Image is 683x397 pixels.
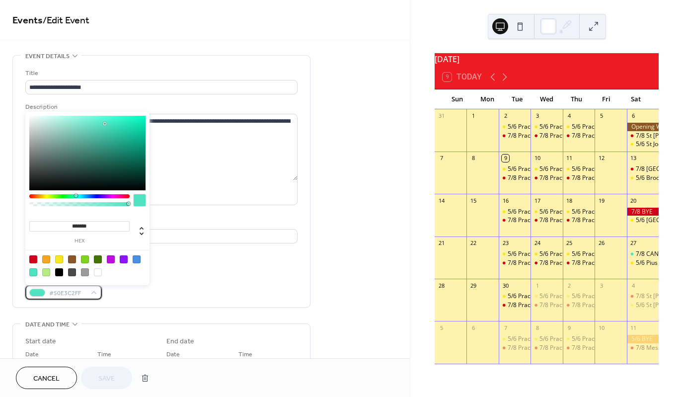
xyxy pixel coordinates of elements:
[533,324,541,331] div: 8
[508,292,559,301] div: 5/6 Practice 5-6:30
[572,259,615,267] div: 7/8 Practice 5-7
[531,208,562,216] div: 5/6 Practice 5-6:30
[55,255,63,263] div: #F8E71C
[627,250,659,258] div: 7/8 CANCELED-see note
[499,123,531,131] div: 5/6 Practice 5-6:30
[627,216,659,225] div: 5/6 Lake Country Lutheran (white) AWAY 12.15
[598,324,605,331] div: 10
[539,259,583,267] div: 7/8 Practice 5-7
[627,259,659,267] div: 5/6 Pius AWAY 10:45
[591,89,621,109] div: Fri
[539,174,583,182] div: 7/8 Practice 5-7
[499,165,531,173] div: 5/6 Practice 5-6:30
[627,174,659,182] div: 5/6 Brookfield Academy AWAY 10:45
[94,268,102,276] div: #FFFFFF
[508,250,559,258] div: 5/6 Practice 5-6:30
[25,102,296,112] div: Description
[572,292,623,301] div: 5/6 Practice 5-6:30
[533,112,541,120] div: 3
[563,259,595,267] div: 7/8 Practice 5-7
[238,349,252,360] span: Time
[469,239,477,247] div: 22
[435,53,659,65] div: [DATE]
[502,197,509,204] div: 16
[438,282,445,289] div: 28
[566,282,573,289] div: 2
[25,319,70,330] span: Date and time
[499,301,531,310] div: 7/8 Practice 5-7
[572,216,615,225] div: 7/8 Practice 5-7
[572,250,623,258] div: 5/6 Practice 5-6:30
[499,216,531,225] div: 7/8 Practice 5-7
[572,344,615,352] div: 7/8 Practice 5-7
[572,123,623,131] div: 5/6 Practice 5-6:30
[572,132,615,140] div: 7/8 Practice 5-7
[563,132,595,140] div: 7/8 Practice 5-7
[627,292,659,301] div: 7/8 St Francis HOME 9:00
[563,301,595,310] div: 7/8 Practice 5-7
[469,112,477,120] div: 1
[107,255,115,263] div: #BD10E0
[531,301,562,310] div: 7/8 Practice 5-7
[566,324,573,331] div: 9
[81,268,89,276] div: #9B9B9B
[539,216,583,225] div: 7/8 Practice 5-7
[539,292,591,301] div: 5/6 Practice 5-6:30
[508,301,551,310] div: 7/8 Practice 5-7
[627,140,659,149] div: 5/6 St Joe's HOME 10:45
[42,255,50,263] div: #F5A623
[29,238,130,244] label: hex
[532,89,562,109] div: Wed
[598,155,605,162] div: 12
[533,239,541,247] div: 24
[94,255,102,263] div: #417505
[572,301,615,310] div: 7/8 Practice 5-7
[12,11,43,30] a: Events
[563,292,595,301] div: 5/6 Practice 5-6:30
[508,344,551,352] div: 7/8 Practice 5-7
[16,367,77,389] button: Cancel
[499,174,531,182] div: 7/8 Practice 5-7
[438,239,445,247] div: 21
[508,165,559,173] div: 5/6 Practice 5-6:30
[499,132,531,140] div: 7/8 Practice 5-7
[630,197,637,204] div: 20
[49,288,86,299] span: #50E3C2FF
[630,155,637,162] div: 13
[627,123,659,131] div: Opening Weekend
[563,344,595,352] div: 7/8 Practice 5-7
[539,123,591,131] div: 5/6 Practice 5-6:30
[502,282,509,289] div: 30
[572,174,615,182] div: 7/8 Practice 5-7
[68,255,76,263] div: #8B572A
[43,11,89,30] span: / Edit Event
[81,255,89,263] div: #7ED321
[533,197,541,204] div: 17
[25,349,39,360] span: Date
[502,89,532,109] div: Tue
[539,344,583,352] div: 7/8 Practice 5-7
[443,89,472,109] div: Sun
[630,324,637,331] div: 11
[531,259,562,267] div: 7/8 Practice 5-7
[563,216,595,225] div: 7/8 Practice 5-7
[502,155,509,162] div: 9
[627,165,659,173] div: 7/8 Brookfield Academy AWAY 9:00
[29,268,37,276] div: #50E3C2
[563,123,595,131] div: 5/6 Practice 5-6:30
[561,89,591,109] div: Thu
[598,239,605,247] div: 26
[120,255,128,263] div: #9013FE
[502,112,509,120] div: 2
[566,155,573,162] div: 11
[563,165,595,173] div: 5/6 Practice 5-6:30
[531,123,562,131] div: 5/6 Practice 5-6:30
[531,292,562,301] div: 5/6 Practice 5-6:30
[469,197,477,204] div: 15
[539,335,591,343] div: 5/6 Practice 5-6:30
[621,89,651,109] div: Sat
[438,197,445,204] div: 14
[539,208,591,216] div: 5/6 Practice 5-6:30
[630,239,637,247] div: 27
